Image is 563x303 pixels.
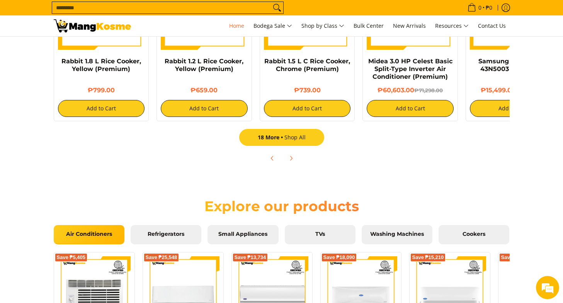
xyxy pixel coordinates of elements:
[264,100,351,117] button: Add to Cart
[444,231,503,238] span: Cookers
[271,2,283,14] button: Search
[229,22,244,29] span: Home
[54,225,124,244] a: Air Conditioners
[58,86,145,94] h6: ₱799.00
[367,86,454,94] h6: ₱60,603.00
[60,231,119,238] span: Air Conditioners
[250,15,296,36] a: Bodega Sale
[264,150,281,167] button: Previous
[354,22,384,29] span: Bulk Center
[393,22,426,29] span: New Arrivals
[323,255,355,260] span: Save ₱18,090
[208,225,278,244] a: Small Appliances
[165,58,243,73] a: Rabbit 1.2 L Rice Cooker, Yellow (Premium)
[470,86,557,94] h6: ₱15,499.00
[350,15,388,36] a: Bulk Center
[367,231,427,238] span: Washing Machines
[225,15,248,36] a: Home
[136,231,196,238] span: Refrigerators
[470,100,557,117] button: Add to Cart
[389,15,430,36] a: New Arrivals
[161,100,248,117] button: Add to Cart
[477,5,483,10] span: 0
[131,225,201,244] a: Refrigerators
[264,58,350,73] a: Rabbit 1.5 L C Rice Cooker, Chrome (Premium)
[367,100,454,117] button: Add to Cart
[161,86,248,94] h6: ₱659.00
[412,255,444,260] span: Save ₱15,210
[54,19,131,32] img: Mang Kosme: Your Home Appliances Warehouse Sale Partner!
[414,87,443,93] del: ₱71,298.00
[478,58,548,73] a: Samsung 43" LED TV, 43N5003 (Premium)
[301,21,344,31] span: Shop by Class
[146,255,177,260] span: Save ₱25,548
[435,21,469,31] span: Resources
[362,225,432,244] a: Washing Machines
[474,15,510,36] a: Contact Us
[282,150,299,167] button: Next
[127,4,145,22] div: Minimize live chat window
[213,231,272,238] span: Small Appliances
[253,21,292,31] span: Bodega Sale
[113,238,140,248] em: Submit
[298,15,348,36] a: Shop by Class
[58,100,145,117] button: Add to Cart
[291,231,350,238] span: TVs
[501,255,530,260] span: Save ₱9,950
[16,97,135,175] span: We are offline. Please leave us a message.
[139,15,510,36] nav: Main Menu
[285,225,355,244] a: TVs
[368,58,452,80] a: Midea 3.0 HP Celest Basic Split-Type Inverter Air Conditioner (Premium)
[258,134,284,141] span: 18 More
[61,58,141,73] a: Rabbit 1.8 L Rice Cooker, Yellow (Premium)
[170,198,394,215] h2: Explore our products
[439,225,509,244] a: Cookers
[431,15,473,36] a: Resources
[40,43,130,53] div: Leave a message
[485,5,493,10] span: ₱0
[235,255,266,260] span: Save ₱13,734
[478,22,506,29] span: Contact Us
[57,255,86,260] span: Save ₱5,405
[239,129,324,146] a: 18 MoreShop All
[264,86,351,94] h6: ₱739.00
[4,211,147,238] textarea: Type your message and click 'Submit'
[465,3,495,12] span: •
